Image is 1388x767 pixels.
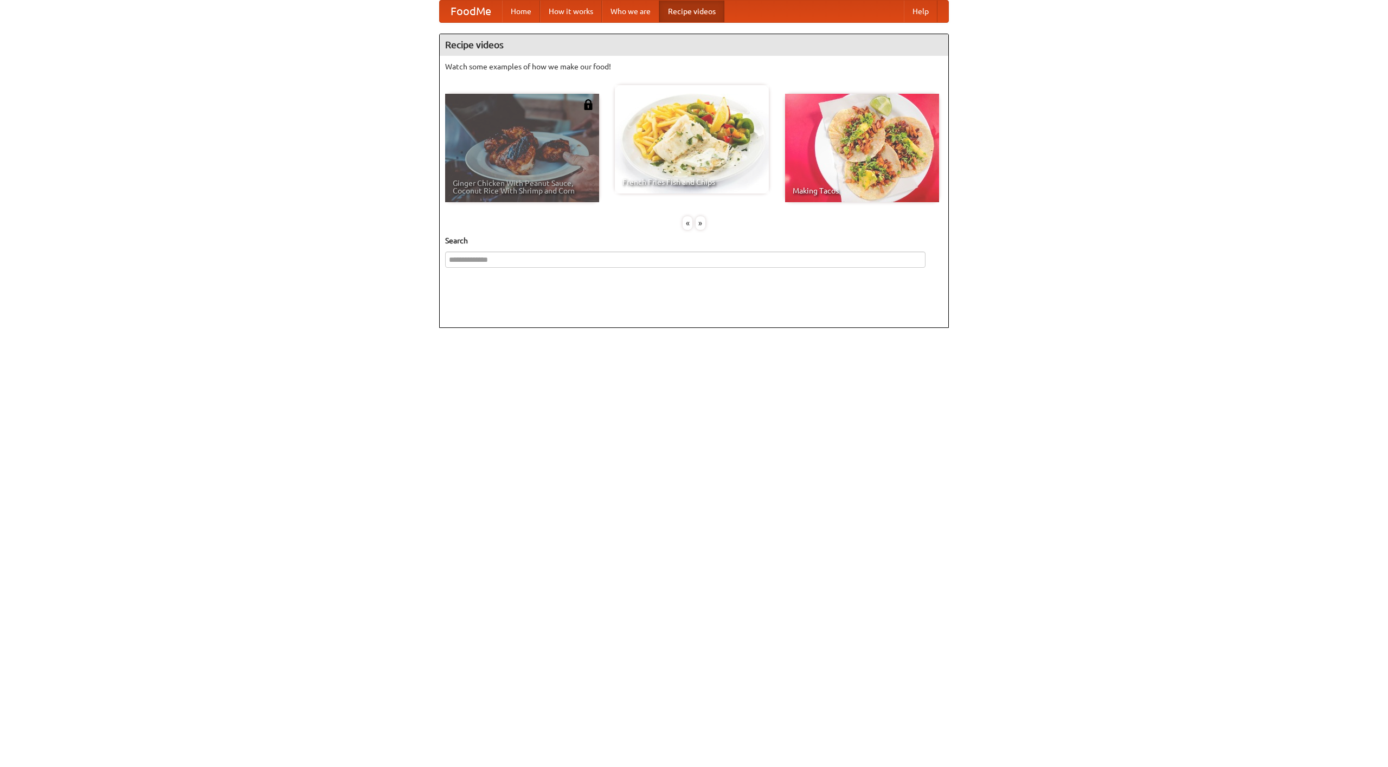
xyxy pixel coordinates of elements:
a: How it works [540,1,602,22]
p: Watch some examples of how we make our food! [445,61,943,72]
a: Help [904,1,937,22]
span: French Fries Fish and Chips [622,178,761,186]
a: FoodMe [440,1,502,22]
a: Home [502,1,540,22]
a: Making Tacos [785,94,939,202]
img: 483408.png [583,99,594,110]
a: French Fries Fish and Chips [615,85,769,194]
a: Who we are [602,1,659,22]
div: « [683,216,692,230]
h4: Recipe videos [440,34,948,56]
span: Making Tacos [793,187,931,195]
div: » [696,216,705,230]
h5: Search [445,235,943,246]
a: Recipe videos [659,1,724,22]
